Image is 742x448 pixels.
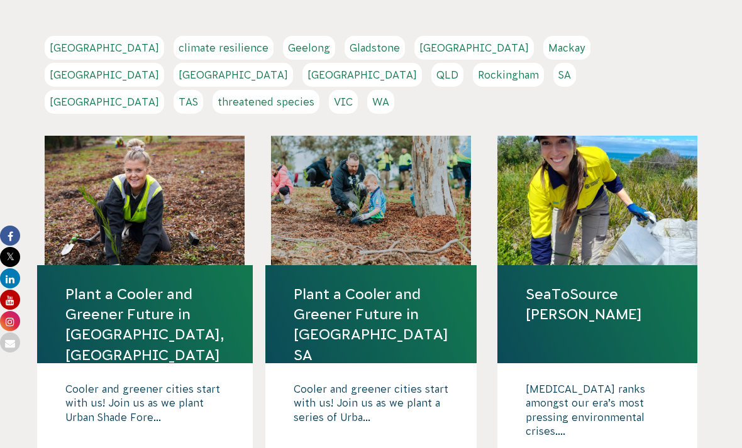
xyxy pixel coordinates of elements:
a: [GEOGRAPHIC_DATA] [45,36,164,60]
a: threatened species [213,90,319,114]
a: [GEOGRAPHIC_DATA] [414,36,534,60]
a: [GEOGRAPHIC_DATA] [174,63,293,87]
a: climate resilience [174,36,274,60]
a: SA [553,63,576,87]
a: Plant a Cooler and Greener Future in [GEOGRAPHIC_DATA] SA [294,284,448,365]
a: Rockingham [473,63,544,87]
p: [MEDICAL_DATA] ranks amongst our era’s most pressing environmental crises.... [526,382,669,445]
a: Geelong [283,36,335,60]
a: Plant a Cooler and Greener Future in [GEOGRAPHIC_DATA], [GEOGRAPHIC_DATA] [65,284,224,365]
a: QLD [431,63,463,87]
a: [GEOGRAPHIC_DATA] [45,90,164,114]
a: SeaToSource [PERSON_NAME] [526,284,669,324]
a: Gladstone [345,36,405,60]
a: WA [367,90,394,114]
a: VIC [329,90,358,114]
a: Mackay [543,36,590,60]
p: Cooler and greener cities start with us! Join us as we plant Urban Shade Fore... [65,382,224,445]
p: Cooler and greener cities start with us! Join us as we plant a series of Urba... [294,382,448,445]
a: TAS [174,90,203,114]
a: [GEOGRAPHIC_DATA] [302,63,422,87]
a: [GEOGRAPHIC_DATA] [45,63,164,87]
